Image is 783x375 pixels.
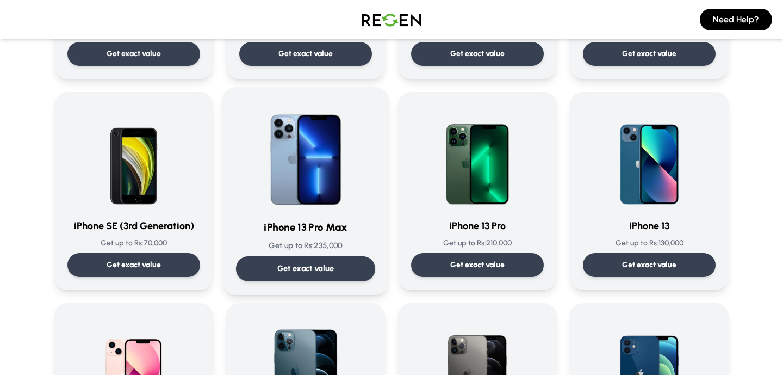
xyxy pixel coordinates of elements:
[622,48,676,59] p: Get exact value
[107,48,161,59] p: Get exact value
[251,101,361,211] img: iPhone 13 Pro Max
[411,218,544,233] h3: iPhone 13 Pro
[67,218,200,233] h3: iPhone SE (3rd Generation)
[107,260,161,271] p: Get exact value
[583,238,716,249] p: Get up to Rs: 130,000
[353,4,430,35] img: Logo
[622,260,676,271] p: Get exact value
[278,48,333,59] p: Get exact value
[236,240,375,251] p: Get up to Rs: 235,000
[82,105,186,210] img: iPhone SE (3rd Generation)
[450,48,505,59] p: Get exact value
[425,105,530,210] img: iPhone 13 Pro
[411,238,544,249] p: Get up to Rs: 210,000
[277,263,334,274] p: Get exact value
[583,218,716,233] h3: iPhone 13
[67,238,200,249] p: Get up to Rs: 70,000
[450,260,505,271] p: Get exact value
[597,105,701,210] img: iPhone 13
[236,220,375,236] h3: iPhone 13 Pro Max
[700,9,772,30] button: Need Help?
